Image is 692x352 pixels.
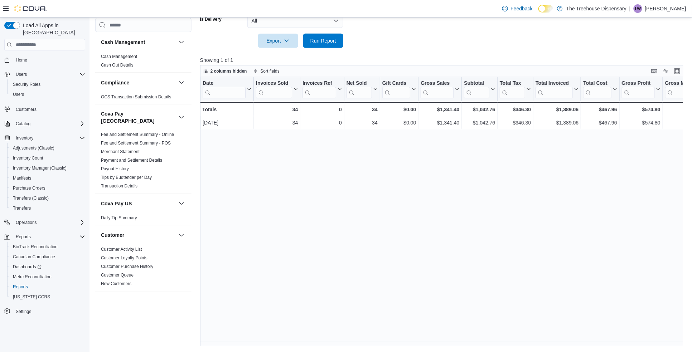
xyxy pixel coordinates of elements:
button: Purchase Orders [7,183,88,193]
span: Inventory [16,135,33,141]
div: $574.80 [622,105,660,114]
div: 34 [256,118,298,127]
a: Manifests [10,174,34,182]
button: Operations [1,217,88,228]
div: Invoices Sold [256,80,292,98]
img: Cova [14,5,47,12]
span: Catalog [13,119,85,128]
button: Reports [7,282,88,292]
span: Reports [13,284,28,290]
span: Feedback [511,5,533,12]
span: Catalog [16,121,30,127]
span: Home [13,55,85,64]
div: $0.00 [382,105,416,114]
span: Transfers [10,204,85,212]
a: New Customers [101,282,131,287]
button: Users [13,70,30,79]
span: BioTrack Reconciliation [10,243,85,251]
span: 2 columns hidden [210,68,247,74]
span: Customer Purchase History [101,264,154,270]
button: Gross Sales [421,80,459,98]
a: BioTrack Reconciliation [10,243,61,251]
a: Customer Purchase History [101,264,154,269]
div: Compliance [95,93,192,104]
button: Inventory [1,133,88,143]
span: Operations [16,220,37,225]
div: Invoices Ref [303,80,336,87]
span: Fee and Settlement Summary - Online [101,132,174,137]
div: Totals [202,105,251,114]
div: $467.96 [583,105,617,114]
a: Fee and Settlement Summary - POS [101,141,171,146]
span: Dashboards [10,263,85,271]
a: Inventory Manager (Classic) [10,164,69,172]
h3: Cash Management [101,39,145,46]
a: Daily Tip Summary [101,215,137,220]
span: Transfers (Classic) [13,195,49,201]
div: Date [203,80,246,87]
span: Reports [10,283,85,291]
button: Manifests [7,173,88,183]
button: Home [1,55,88,65]
input: Dark Mode [538,5,553,13]
a: Dashboards [10,263,44,271]
span: Load All Apps in [GEOGRAPHIC_DATA] [20,22,85,36]
span: Home [16,57,27,63]
h3: Cova Pay [GEOGRAPHIC_DATA] [101,110,176,124]
span: Purchase Orders [13,185,45,191]
span: Security Roles [13,82,40,87]
button: Total Cost [583,80,617,98]
span: Users [10,90,85,99]
button: Reports [1,232,88,242]
div: Date [203,80,246,98]
span: TW [635,4,642,13]
span: Inventory Manager (Classic) [13,165,67,171]
button: Cova Pay US [177,199,186,208]
span: Reports [16,234,31,240]
label: Is Delivery [200,16,222,22]
a: Dashboards [7,262,88,272]
span: Fee and Settlement Summary - POS [101,140,171,146]
button: Cash Management [101,39,176,46]
a: Customer Loyalty Points [101,256,147,261]
a: Transfers [10,204,34,212]
span: Washington CCRS [10,293,85,301]
button: Catalog [13,119,33,128]
div: Tina Wilkins [634,4,642,13]
button: Display options [662,67,670,75]
span: Manifests [13,175,31,181]
span: Metrc Reconciliation [13,274,52,280]
div: $1,389.06 [536,105,579,114]
span: Security Roles [10,80,85,89]
button: Keyboard shortcuts [650,67,659,75]
h3: Customer [101,232,124,239]
a: Tips by Budtender per Day [101,175,152,180]
button: [US_STATE] CCRS [7,292,88,302]
button: Invoices Sold [256,80,298,98]
div: [DATE] [203,118,251,127]
span: Operations [13,218,85,227]
div: 34 [347,118,378,127]
a: Settings [13,307,34,316]
span: Manifests [10,174,85,182]
span: Cash Out Details [101,62,134,68]
div: Gift Cards [382,80,410,87]
nav: Complex example [4,52,85,335]
div: Invoices Sold [256,80,292,87]
button: Adjustments (Classic) [7,143,88,153]
a: Customer Activity List [101,247,142,252]
div: Cova Pay [GEOGRAPHIC_DATA] [95,130,192,193]
div: $1,389.06 [536,118,579,127]
span: Run Report [310,37,336,44]
div: 34 [256,105,298,114]
a: Merchant Statement [101,149,140,154]
a: Canadian Compliance [10,253,58,261]
span: Customers [13,104,85,113]
div: $1,042.76 [464,118,495,127]
a: Payment and Settlement Details [101,158,162,163]
a: Security Roles [10,80,43,89]
button: Total Tax [500,80,531,98]
button: Cova Pay US [101,200,176,207]
button: Total Invoiced [536,80,579,98]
